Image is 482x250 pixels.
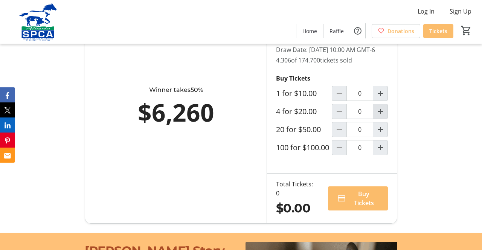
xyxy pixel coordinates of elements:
[373,140,387,155] button: Increment by one
[302,27,317,35] span: Home
[329,27,344,35] span: Raffle
[276,143,329,152] label: 100 for $100.00
[450,7,471,16] span: Sign Up
[328,186,388,210] button: Buy Tickets
[373,104,387,119] button: Increment by one
[423,24,453,38] a: Tickets
[5,3,72,41] img: Alberta SPCA's Logo
[459,24,473,37] button: Cart
[276,199,316,217] div: $0.00
[291,56,320,64] span: of 174,700
[373,122,387,137] button: Increment by one
[350,23,365,38] button: Help
[373,86,387,101] button: Increment by one
[276,180,316,198] div: Total Tickets: 0
[444,5,477,17] button: Sign Up
[296,24,323,38] a: Home
[276,89,317,98] label: 1 for $10.00
[412,5,441,17] button: Log In
[118,95,233,131] div: $6,260
[323,24,350,38] a: Raffle
[191,86,203,93] span: 50%
[429,27,447,35] span: Tickets
[276,56,388,65] p: 4,306 tickets sold
[118,85,233,95] div: Winner takes
[418,7,435,16] span: Log In
[276,107,317,116] label: 4 for $20.00
[387,27,414,35] span: Donations
[276,74,310,82] strong: Buy Tickets
[372,24,420,38] a: Donations
[349,189,379,207] span: Buy Tickets
[276,45,388,54] p: Draw Date: [DATE] 10:00 AM GMT-6
[276,125,321,134] label: 20 for $50.00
